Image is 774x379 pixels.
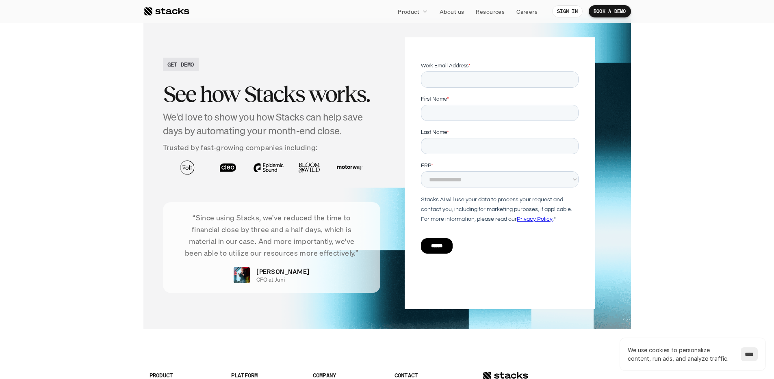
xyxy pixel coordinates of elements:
[471,4,509,19] a: Resources
[516,7,538,16] p: Careers
[421,62,579,261] iframe: Form 3
[398,7,419,16] p: Product
[594,9,626,14] p: BOOK A DEMO
[167,60,194,69] h2: GET DEMO
[512,4,542,19] a: Careers
[163,142,381,153] p: Trusted by fast-growing companies including:
[163,82,381,107] h2: See how Stacks works.
[163,110,381,138] h4: We'd love to show you how Stacks can help save days by automating your month-end close.
[476,7,505,16] p: Resources
[589,5,631,17] a: BOOK A DEMO
[175,212,369,258] p: “Since using Stacks, we've reduced the time to financial close by three and a half days, which is...
[557,9,578,14] p: SIGN IN
[256,267,309,276] p: [PERSON_NAME]
[552,5,583,17] a: SIGN IN
[256,276,285,283] p: CFO at Juni
[440,7,464,16] p: About us
[435,4,469,19] a: About us
[628,346,733,363] p: We use cookies to personalize content, run ads, and analyze traffic.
